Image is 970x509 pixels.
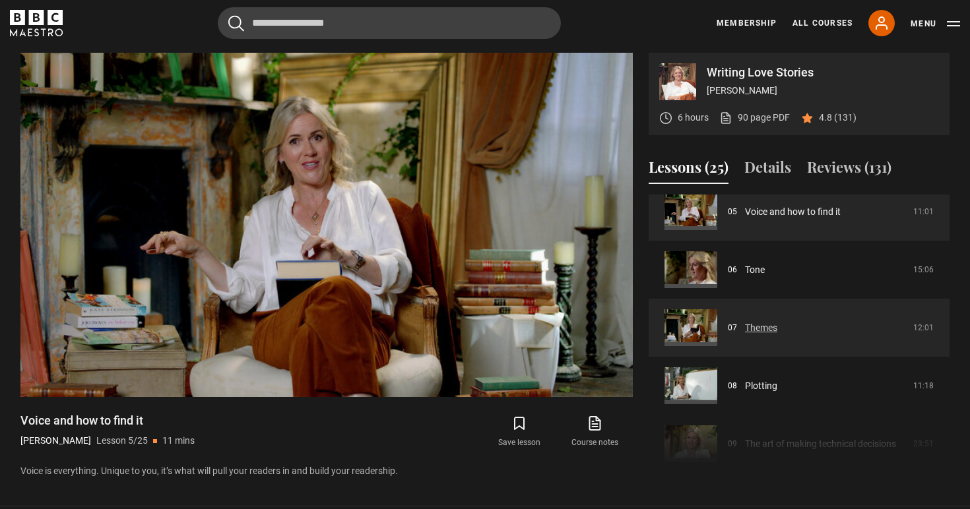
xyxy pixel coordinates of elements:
[745,379,777,393] a: Plotting
[707,67,939,78] p: Writing Love Stories
[744,156,791,184] button: Details
[20,53,633,397] video-js: Video Player
[649,156,728,184] button: Lessons (25)
[162,434,195,448] p: 11 mins
[20,413,195,429] h1: Voice and how to find it
[911,17,960,30] button: Toggle navigation
[228,15,244,32] button: Submit the search query
[807,156,891,184] button: Reviews (131)
[218,7,561,39] input: Search
[482,413,557,451] button: Save lesson
[96,434,148,448] p: Lesson 5/25
[745,321,777,335] a: Themes
[792,17,853,29] a: All Courses
[558,413,633,451] a: Course notes
[20,464,633,478] p: Voice is everything. Unique to you, it’s what will pull your readers in and build your readership.
[717,17,777,29] a: Membership
[745,263,765,277] a: Tone
[707,84,939,98] p: [PERSON_NAME]
[20,434,91,448] p: [PERSON_NAME]
[719,111,790,125] a: 90 page PDF
[678,111,709,125] p: 6 hours
[819,111,857,125] p: 4.8 (131)
[10,10,63,36] svg: BBC Maestro
[745,205,841,219] a: Voice and how to find it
